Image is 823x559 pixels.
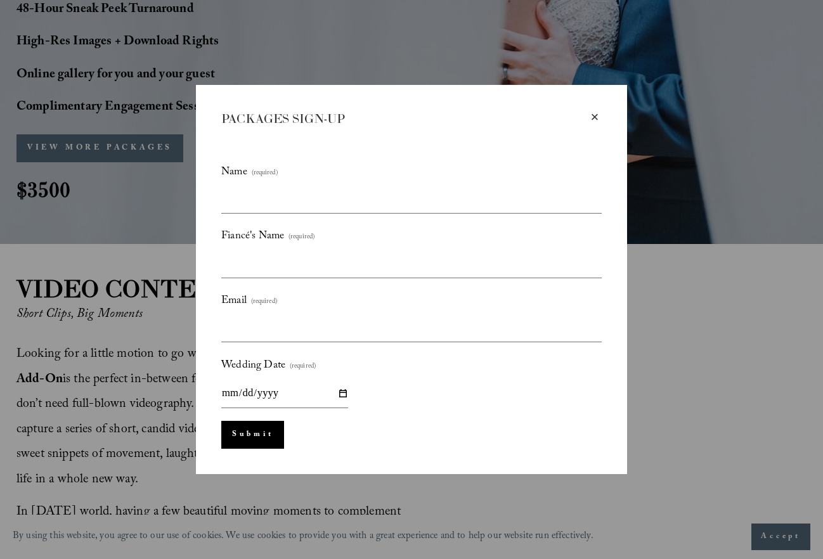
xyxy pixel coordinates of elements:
button: Submit [221,421,284,449]
span: Name [221,162,247,183]
span: (required) [251,296,277,309]
span: Fiancé's Name [221,226,284,247]
span: (required) [252,167,278,181]
div: PACKAGES SIGN-UP [221,110,588,127]
span: (required) [288,231,314,245]
span: Email [221,291,247,312]
div: Close [588,110,602,124]
span: Wedding Date [221,356,285,376]
span: (required) [290,361,316,374]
